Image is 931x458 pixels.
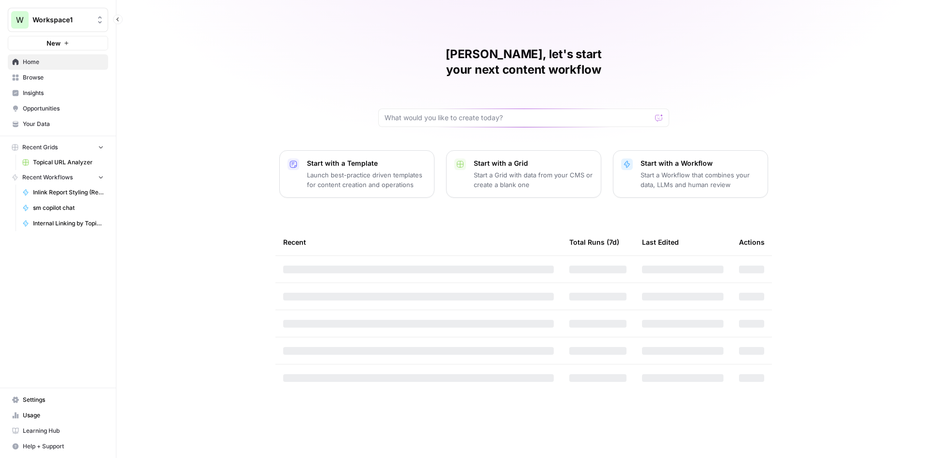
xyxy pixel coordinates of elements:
a: Internal Linking by Topic (JSON output) [18,216,108,231]
h1: [PERSON_NAME], let's start your next content workflow [378,47,669,78]
span: Home [23,58,104,66]
button: Start with a WorkflowStart a Workflow that combines your data, LLMs and human review [613,150,768,198]
span: Usage [23,411,104,420]
a: Topical URL Analyzer [18,155,108,170]
a: Your Data [8,116,108,132]
a: Settings [8,392,108,408]
a: Learning Hub [8,423,108,439]
span: Browse [23,73,104,82]
button: Start with a TemplateLaunch best-practice driven templates for content creation and operations [279,150,434,198]
span: Recent Workflows [22,173,73,182]
button: Help + Support [8,439,108,454]
p: Start a Workflow that combines your data, LLMs and human review [641,170,760,190]
span: Settings [23,395,104,404]
span: New [47,38,61,48]
span: Workspace1 [32,15,91,25]
button: Recent Workflows [8,170,108,185]
div: Last Edited [642,229,679,255]
a: Home [8,54,108,70]
span: Opportunities [23,104,104,113]
div: Recent [283,229,554,255]
span: Your Data [23,120,104,128]
p: Start with a Grid [474,158,593,168]
a: Usage [8,408,108,423]
p: Start with a Workflow [641,158,760,168]
div: Total Runs (7d) [569,229,619,255]
button: New [8,36,108,50]
div: Actions [739,229,765,255]
button: Workspace: Workspace1 [8,8,108,32]
p: Launch best-practice driven templates for content creation and operations [307,170,426,190]
p: Start with a Template [307,158,426,168]
span: Learning Hub [23,426,104,435]
p: Start a Grid with data from your CMS or create a blank one [474,170,593,190]
span: Help + Support [23,442,104,451]
a: Opportunities [8,101,108,116]
span: Insights [23,89,104,97]
span: W [16,14,24,26]
span: Inlink Report Styling (Reformat JSON to HTML) [33,188,104,197]
a: Browse [8,70,108,85]
button: Start with a GridStart a Grid with data from your CMS or create a blank one [446,150,601,198]
input: What would you like to create today? [385,113,651,123]
span: Recent Grids [22,143,58,152]
span: Topical URL Analyzer [33,158,104,167]
a: sm copilot chat [18,200,108,216]
span: sm copilot chat [33,204,104,212]
span: Internal Linking by Topic (JSON output) [33,219,104,228]
button: Recent Grids [8,140,108,155]
a: Insights [8,85,108,101]
a: Inlink Report Styling (Reformat JSON to HTML) [18,185,108,200]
